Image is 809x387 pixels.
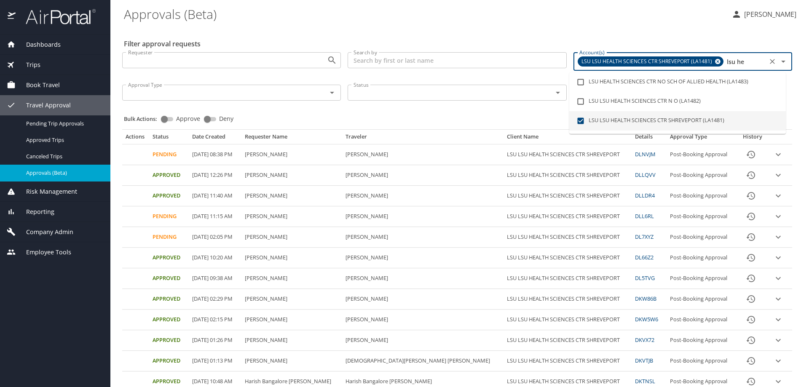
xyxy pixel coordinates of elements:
td: LSU LSU HEALTH SCIENCES CTR SHREVEPORT [504,248,632,268]
button: expand row [772,231,785,243]
td: [PERSON_NAME] [342,248,504,268]
button: History [741,186,761,206]
td: LSU LSU HEALTH SCIENCES CTR SHREVEPORT [504,165,632,186]
td: Pending [149,144,189,165]
a: DL7XYZ [635,233,654,240]
button: expand row [772,272,785,285]
a: DLL6RL [635,212,654,220]
td: [DATE] 09:38 AM [189,268,241,289]
td: LSU LSU HEALTH SCIENCES CTR SHREVEPORT [504,268,632,289]
span: Approvals (Beta) [26,169,100,177]
button: [PERSON_NAME] [728,7,800,22]
td: LSU LSU HEALTH SCIENCES CTR SHREVEPORT [504,330,632,351]
td: [DEMOGRAPHIC_DATA][PERSON_NAME] [PERSON_NAME] [342,351,504,371]
button: History [741,165,761,185]
a: DLLQVV [635,171,656,179]
td: [DATE] 02:15 PM [189,310,241,330]
td: [DATE] 02:29 PM [189,289,241,310]
td: LSU LSU HEALTH SCIENCES CTR SHREVEPORT [504,206,632,227]
a: DKVTJB [635,357,653,364]
td: [PERSON_NAME] [241,165,342,186]
td: Approved [149,165,189,186]
td: [PERSON_NAME] [342,310,504,330]
td: Pending [149,206,189,227]
span: Reporting [16,207,54,216]
td: Approved [149,351,189,371]
button: expand row [772,293,785,305]
span: Book Travel [16,80,60,90]
button: History [741,289,761,309]
button: History [741,206,761,227]
td: LSU LSU HEALTH SCIENCES CTR SHREVEPORT [504,227,632,248]
span: Canceled Trips [26,152,100,160]
span: Trips [16,60,40,69]
button: expand row [772,148,785,161]
button: expand row [772,210,785,223]
td: [DATE] 12:26 PM [189,165,241,186]
span: Dashboards [16,40,61,49]
td: [PERSON_NAME] [342,227,504,248]
td: [PERSON_NAME] [342,144,504,165]
span: Approved Trips [26,136,100,144]
td: Post-Booking Approval [667,144,737,165]
td: LSU LSU HEALTH SCIENCES CTR SHREVEPORT [504,289,632,310]
td: LSU LSU HEALTH SCIENCES CTR SHREVEPORT [504,144,632,165]
button: expand row [772,334,785,347]
td: [PERSON_NAME] [342,165,504,186]
td: [PERSON_NAME] [241,248,342,268]
td: [PERSON_NAME] [342,206,504,227]
a: DL5TVG [635,274,655,282]
td: Post-Booking Approval [667,206,737,227]
a: DLNVJM [635,150,656,158]
td: [PERSON_NAME] [342,289,504,310]
td: [PERSON_NAME] [241,289,342,310]
button: Open [326,54,338,66]
button: Clear [766,56,778,67]
td: [DATE] 01:13 PM [189,351,241,371]
p: [PERSON_NAME] [742,9,796,19]
span: Pending Trip Approvals [26,120,100,128]
th: History [737,133,768,144]
button: History [741,351,761,371]
td: [PERSON_NAME] [241,206,342,227]
img: icon-airportal.png [8,8,16,25]
td: [DATE] 08:38 PM [189,144,241,165]
button: expand row [772,251,785,264]
td: [PERSON_NAME] [342,268,504,289]
button: History [741,330,761,350]
td: LSU LSU HEALTH SCIENCES CTR SHREVEPORT [504,186,632,206]
span: LSU LSU HEALTH SCIENCES CTR SHREVEPORT (LA1481) [578,57,717,66]
button: expand row [772,313,785,326]
button: History [741,248,761,268]
button: expand row [772,355,785,367]
td: [DATE] 02:05 PM [189,227,241,248]
td: LSU LSU HEALTH SCIENCES CTR SHREVEPORT [504,310,632,330]
td: [DATE] 01:26 PM [189,330,241,351]
td: [DATE] 10:20 AM [189,248,241,268]
td: [PERSON_NAME] [342,330,504,351]
th: Details [632,133,666,144]
a: DKW5W6 [635,315,658,323]
td: [PERSON_NAME] [342,186,504,206]
td: Approved [149,248,189,268]
span: Approve [176,116,200,122]
li: LSU HEALTH SCIENCES CTR NO SCH OF ALLIED HEALTH (LA1483) [569,72,786,92]
span: Travel Approval [16,101,71,110]
td: Pending [149,227,189,248]
a: DKTNSL [635,377,655,385]
td: Approved [149,330,189,351]
span: Company Admin [16,227,73,237]
span: Risk Management [16,187,77,196]
span: Employee Tools [16,248,71,257]
td: Post-Booking Approval [667,268,737,289]
td: Post-Booking Approval [667,227,737,248]
button: History [741,268,761,288]
td: [PERSON_NAME] [241,144,342,165]
td: Post-Booking Approval [667,248,737,268]
th: Requester Name [241,133,342,144]
th: Status [149,133,189,144]
td: Approved [149,186,189,206]
li: LSU LSU HEALTH SCIENCES CTR SHREVEPORT (LA1481) [569,111,786,131]
th: Actions [122,133,149,144]
a: DKW86B [635,295,656,302]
